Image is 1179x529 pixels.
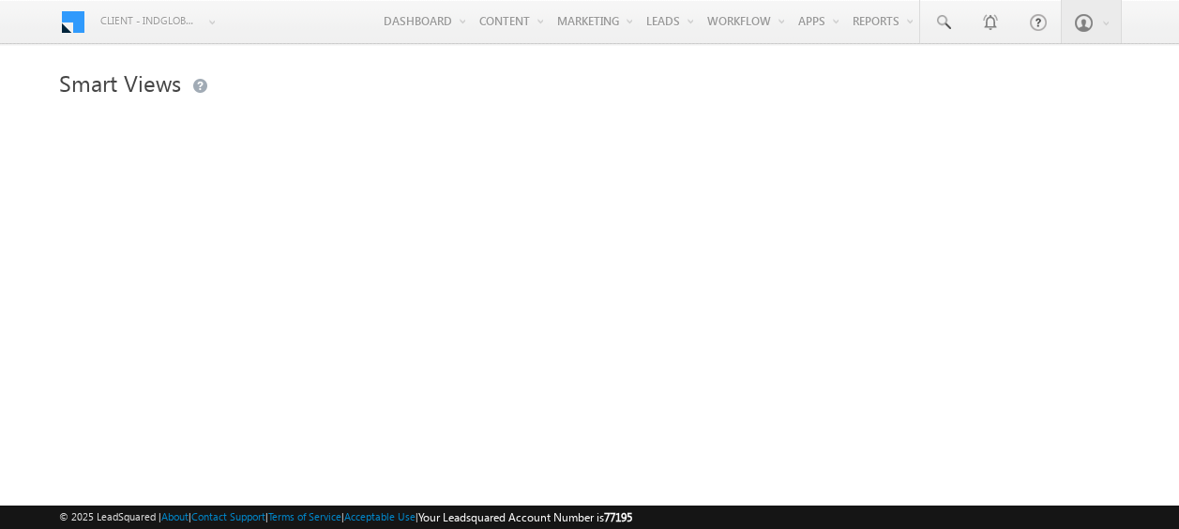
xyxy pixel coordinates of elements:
[59,508,632,526] span: © 2025 LeadSquared | | | | |
[59,68,181,98] span: Smart Views
[161,510,189,522] a: About
[268,510,341,522] a: Terms of Service
[604,510,632,524] span: 77195
[418,510,632,524] span: Your Leadsquared Account Number is
[191,510,265,522] a: Contact Support
[100,11,199,30] span: Client - indglobal2 (77195)
[344,510,416,522] a: Acceptable Use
